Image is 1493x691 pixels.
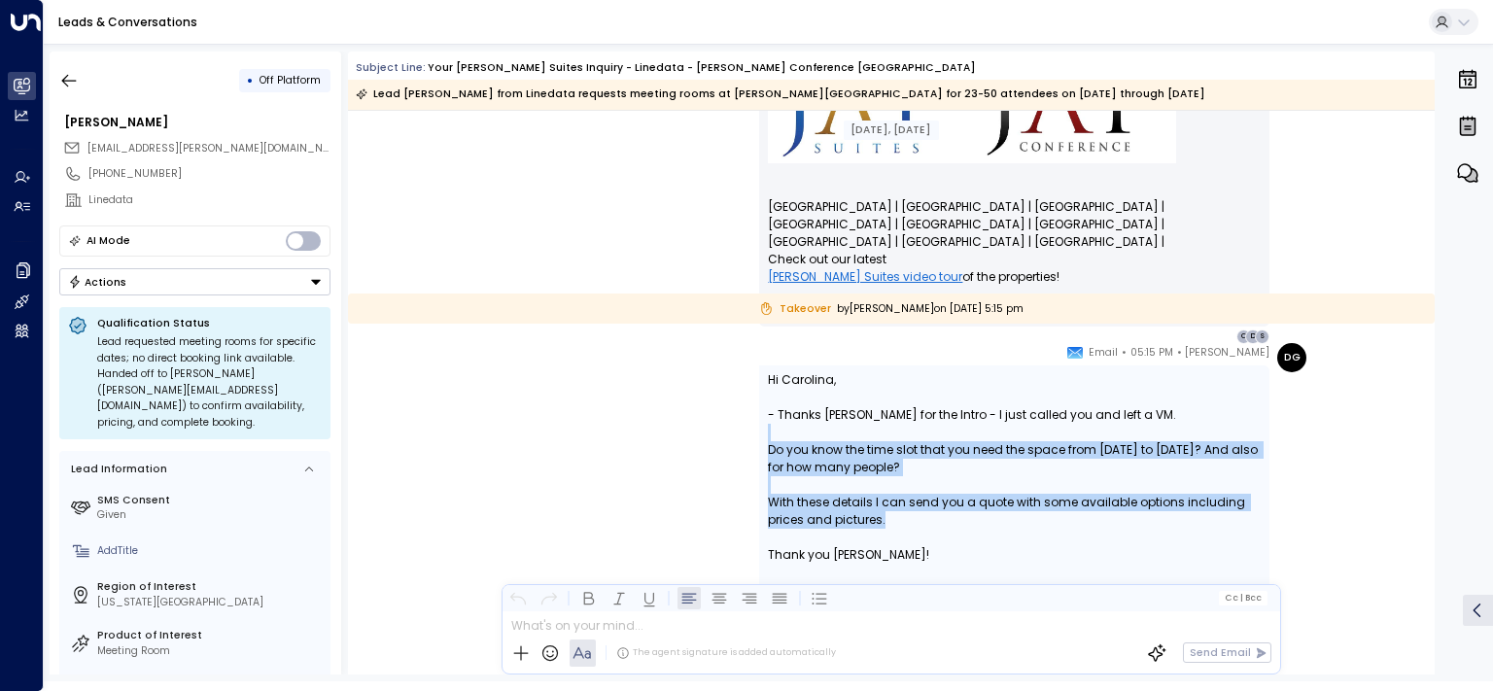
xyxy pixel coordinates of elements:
[97,643,325,659] div: Meeting Room
[768,268,962,286] a: [PERSON_NAME] Suites video tour
[1089,343,1118,363] span: Email
[1245,329,1261,345] div: D
[97,316,322,330] p: Qualification Status
[260,73,321,87] span: Off Platform
[768,494,1261,529] div: With these details I can send you a quote with some available options including prices and pictures.
[66,462,167,477] div: Lead Information
[97,579,325,595] label: Region of Interest
[759,301,831,317] span: Takeover
[428,60,976,76] div: Your [PERSON_NAME] Suites Inquiry - Linedata - [PERSON_NAME] Conference [GEOGRAPHIC_DATA]
[1122,343,1127,363] span: •
[768,546,1261,564] div: Thank you [PERSON_NAME]!
[537,586,560,609] button: Redo
[87,141,348,155] span: [EMAIL_ADDRESS][PERSON_NAME][DOMAIN_NAME]
[87,141,330,156] span: carolina.tobar@na.linedata.com
[1185,343,1269,363] span: [PERSON_NAME]
[59,268,330,295] div: Button group with a nested menu
[768,371,1261,564] div: Hi Carolina,
[68,275,127,289] div: Actions
[768,406,1261,424] div: - Thanks [PERSON_NAME] for the Intro - I just called you and left a VM.
[844,121,939,140] div: [DATE], [DATE]
[768,181,1261,286] p: [GEOGRAPHIC_DATA] | [GEOGRAPHIC_DATA] | [GEOGRAPHIC_DATA] | [GEOGRAPHIC_DATA] | [GEOGRAPHIC_DATA]...
[64,114,330,131] div: [PERSON_NAME]
[1239,593,1242,603] span: |
[97,595,325,610] div: [US_STATE][GEOGRAPHIC_DATA]
[88,166,330,182] div: [PHONE_NUMBER]
[356,85,1205,104] div: Lead [PERSON_NAME] from Linedata requests meeting rooms at [PERSON_NAME][GEOGRAPHIC_DATA] for 23-...
[1255,329,1270,345] div: S
[87,231,130,251] div: AI Mode
[506,586,530,609] button: Undo
[88,192,330,208] div: Linedata
[97,334,322,431] div: Lead requested meeting rooms for specific dates; no direct booking link available. Handed off to ...
[59,268,330,295] button: Actions
[1130,343,1173,363] span: 05:15 PM
[58,14,197,30] a: Leads & Conversations
[97,628,325,643] label: Product of Interest
[97,507,325,523] div: Given
[97,493,325,508] label: SMS Consent
[1219,591,1267,605] button: Cc|Bcc
[356,60,426,75] span: Subject Line:
[97,543,325,559] div: AddTitle
[616,646,836,660] div: The agent signature is added automatically
[1277,343,1306,372] div: DG
[348,294,1435,324] div: by [PERSON_NAME] on [DATE] 5:15 pm
[247,67,254,93] div: •
[1177,343,1182,363] span: •
[1225,593,1262,603] span: Cc Bcc
[768,441,1261,476] div: Do you know the time slot that you need the space from [DATE] to [DATE]? And also for how many pe...
[1236,329,1252,345] div: C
